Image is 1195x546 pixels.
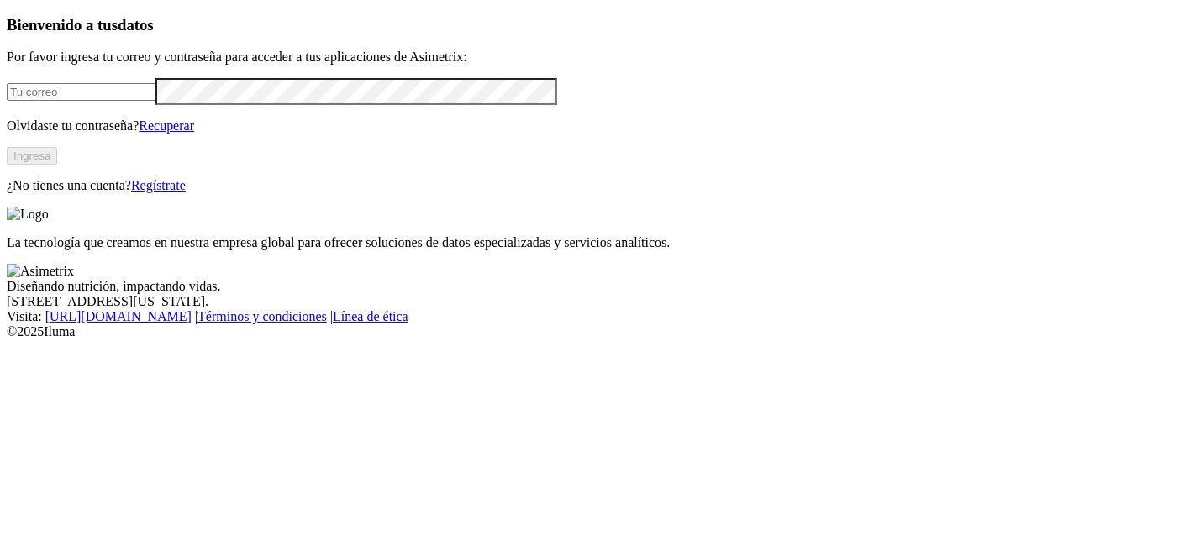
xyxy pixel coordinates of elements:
p: Por favor ingresa tu correo y contraseña para acceder a tus aplicaciones de Asimetrix: [7,50,1188,65]
h3: Bienvenido a tus [7,16,1188,34]
a: Recuperar [139,118,194,133]
a: [URL][DOMAIN_NAME] [45,309,192,323]
div: [STREET_ADDRESS][US_STATE]. [7,294,1188,309]
input: Tu correo [7,83,155,101]
p: ¿No tienes una cuenta? [7,178,1188,193]
button: Ingresa [7,147,57,165]
a: Términos y condiciones [197,309,327,323]
div: Visita : | | [7,309,1188,324]
img: Asimetrix [7,264,74,279]
div: © 2025 Iluma [7,324,1188,339]
p: La tecnología que creamos en nuestra empresa global para ofrecer soluciones de datos especializad... [7,235,1188,250]
a: Regístrate [131,178,186,192]
span: datos [118,16,154,34]
div: Diseñando nutrición, impactando vidas. [7,279,1188,294]
a: Línea de ética [333,309,408,323]
p: Olvidaste tu contraseña? [7,118,1188,134]
img: Logo [7,207,49,222]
